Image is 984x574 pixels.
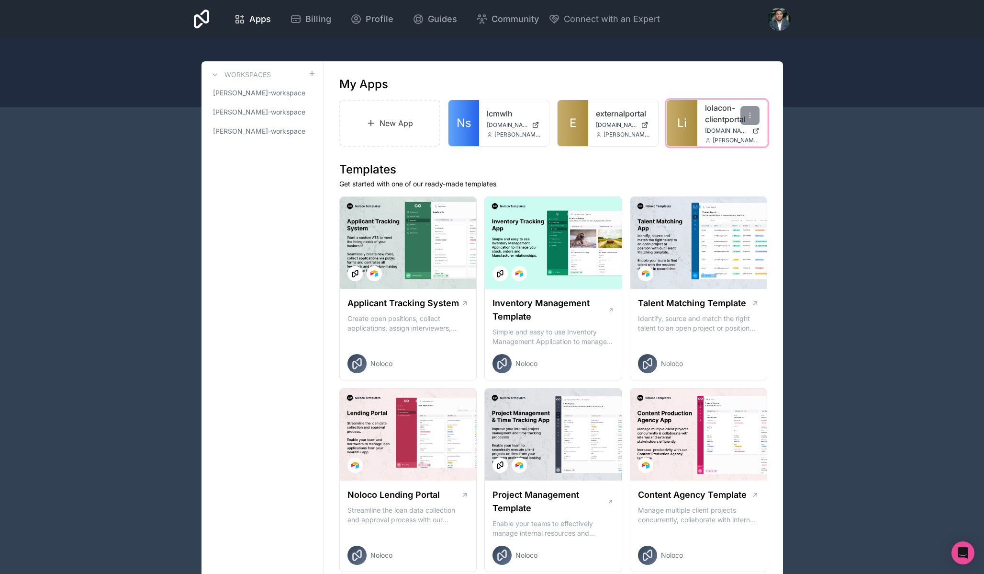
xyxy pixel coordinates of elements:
span: Noloco [370,359,392,368]
span: [PERSON_NAME][EMAIL_ADDRESS][DOMAIN_NAME] [713,137,760,144]
p: Get started with one of our ready-made templates [339,179,768,189]
a: [DOMAIN_NAME] [705,127,760,135]
p: Identify, source and match the right talent to an open project or position with our Talent Matchi... [638,314,760,333]
h1: Applicant Tracking System [347,297,459,310]
a: Workspaces [209,69,271,80]
span: [PERSON_NAME]-workspace [213,126,305,136]
h1: My Apps [339,77,388,92]
a: [PERSON_NAME]-workspace [209,103,316,121]
span: Noloco [661,359,683,368]
span: [PERSON_NAME]-workspace [213,107,305,117]
p: Simple and easy to use Inventory Management Application to manage your stock, orders and Manufact... [492,327,614,346]
a: E [558,100,588,146]
a: lolacon-clientportal [705,102,760,125]
a: Billing [282,9,339,30]
div: Open Intercom Messenger [951,541,974,564]
span: [PERSON_NAME][EMAIL_ADDRESS][DOMAIN_NAME] [604,131,650,138]
span: Noloco [661,551,683,560]
a: Profile [343,9,401,30]
h1: Project Management Template [492,488,607,515]
img: Airtable Logo [351,461,359,469]
a: [DOMAIN_NAME] [487,121,541,129]
span: Li [677,115,687,131]
img: Airtable Logo [642,270,649,277]
a: Community [469,9,547,30]
h1: Content Agency Template [638,488,747,502]
h1: Noloco Lending Portal [347,488,440,502]
img: Airtable Logo [515,461,523,469]
span: Noloco [370,551,392,560]
a: Ns [448,100,479,146]
a: lcmwlh [487,108,541,119]
a: externalportal [596,108,650,119]
h1: Talent Matching Template [638,297,746,310]
img: Airtable Logo [515,270,523,277]
img: Airtable Logo [642,461,649,469]
button: Connect with an Expert [548,12,660,26]
p: Create open positions, collect applications, assign interviewers, centralise candidate feedback a... [347,314,469,333]
a: [PERSON_NAME]-workspace [209,123,316,140]
p: Enable your teams to effectively manage internal resources and execute client projects on time. [492,519,614,538]
span: Noloco [515,359,537,368]
span: Noloco [515,551,537,560]
a: New App [339,100,441,147]
span: Community [492,12,539,26]
p: Streamline the loan data collection and approval process with our Lending Portal template. [347,505,469,525]
img: Airtable Logo [370,270,378,277]
span: Guides [428,12,457,26]
span: Apps [249,12,271,26]
span: [DOMAIN_NAME] [596,121,637,129]
span: Connect with an Expert [564,12,660,26]
span: Ns [457,115,471,131]
a: [DOMAIN_NAME] [596,121,650,129]
span: [PERSON_NAME][EMAIL_ADDRESS][DOMAIN_NAME] [494,131,541,138]
h1: Inventory Management Template [492,297,607,323]
a: Li [667,100,697,146]
h3: Workspaces [224,70,271,80]
span: [PERSON_NAME]-workspace [213,88,305,98]
a: Apps [226,9,279,30]
span: Profile [366,12,393,26]
p: Manage multiple client projects concurrently, collaborate with internal and external stakeholders... [638,505,760,525]
a: [PERSON_NAME]-workspace [209,84,316,102]
span: Billing [305,12,331,26]
span: [DOMAIN_NAME] [487,121,528,129]
a: Guides [405,9,465,30]
span: E [570,115,576,131]
span: [DOMAIN_NAME] [705,127,749,135]
h1: Templates [339,162,768,177]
